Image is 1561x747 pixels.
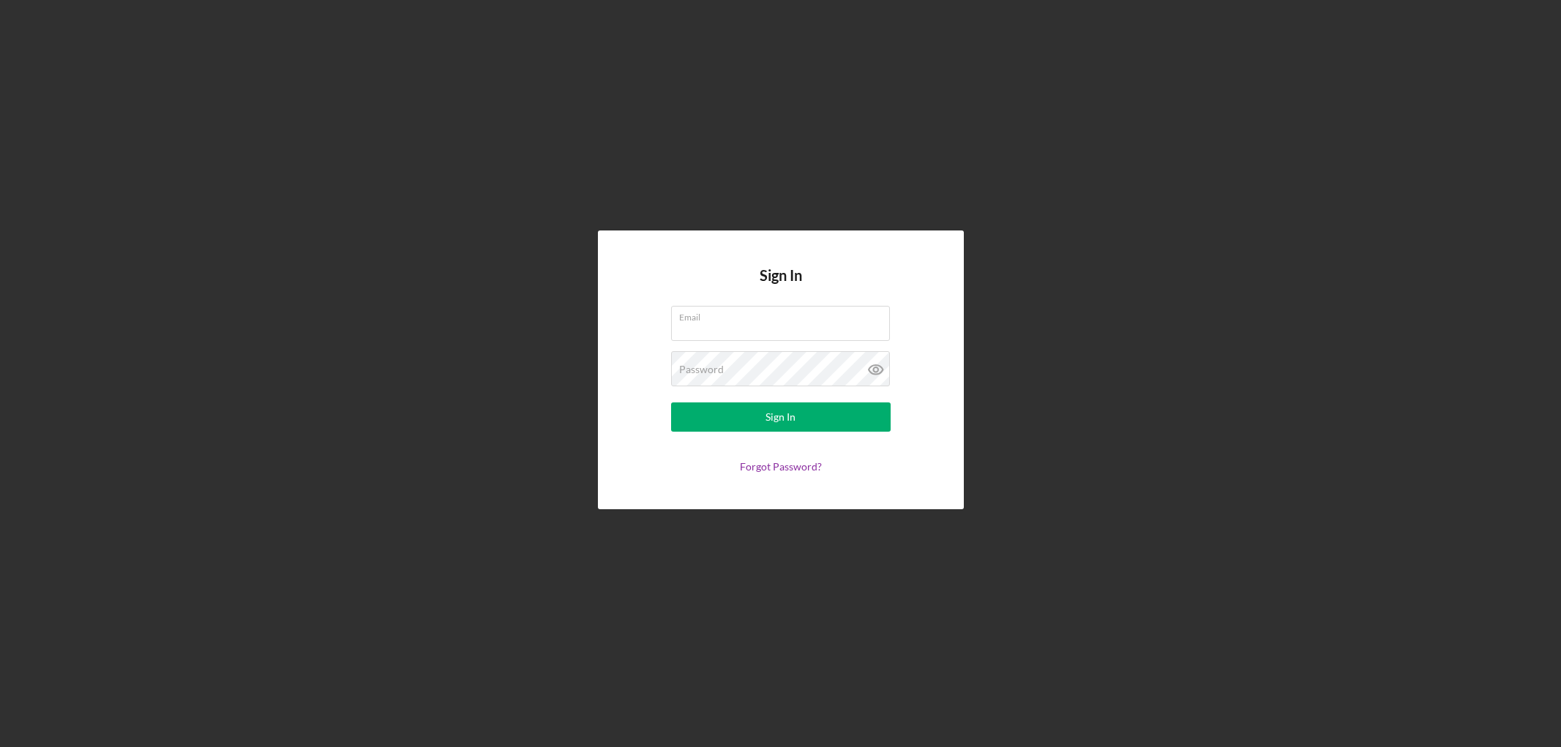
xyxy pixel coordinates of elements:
button: Sign In [671,402,891,432]
a: Forgot Password? [740,460,822,473]
label: Email [679,307,890,323]
h4: Sign In [760,267,802,306]
div: Sign In [765,402,796,432]
label: Password [679,364,724,375]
